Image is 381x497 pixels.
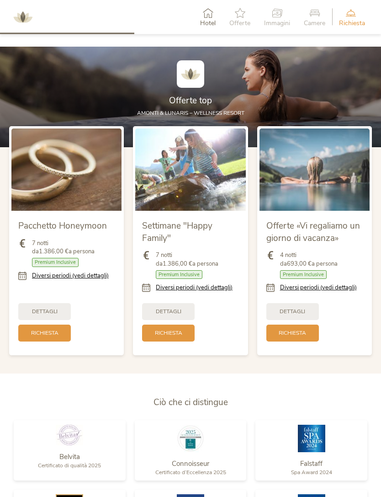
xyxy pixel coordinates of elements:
a: Diversi periodi (vedi dettagli) [280,284,357,292]
span: Richiesta [339,20,365,27]
img: Falstaff [298,425,325,453]
img: Belvita [56,425,83,446]
img: AMONTI & LUNARIS Wellnessresort [177,61,204,88]
span: Richiesta [279,330,306,337]
img: Pacchetto Honeymoon [11,129,122,212]
span: Ciò che ci distingue [153,397,228,409]
span: Certificato d’Eccellenza 2025 [155,469,226,476]
span: Belvita [59,453,80,462]
b: 1.386,00 € [39,248,69,256]
span: 4 notti da a persona [280,251,338,268]
a: Diversi periodi (vedi dettagli) [156,284,233,292]
span: Dettagli [32,308,58,316]
span: Richiesta [155,330,182,337]
span: Immagini [264,20,290,27]
span: Camere [304,20,325,27]
span: Premium Inclusive [280,271,327,279]
span: Pacchetto Honeymoon [18,220,107,232]
img: Settimane "Happy Family" [135,129,245,212]
span: Hotel [200,20,216,27]
span: Dettagli [280,308,305,316]
img: Offerte «Vi regaliamo un giorno di vacanza» [259,129,370,212]
span: Settimane "Happy Family" [142,220,212,245]
img: Connoisseur [177,425,204,453]
a: AMONTI & LUNARIS Wellnessresort [9,14,37,20]
span: Falstaff [300,460,323,469]
b: 693,00 € [287,260,312,268]
span: Offerte «Vi regaliamo un giorno di vacanza» [266,220,360,245]
span: Offerte top [169,95,212,107]
a: Diversi periodi (vedi dettagli) [32,272,109,280]
span: Spa Award 2024 [291,469,332,476]
span: Connoisseur [172,460,209,469]
span: Richiesta [31,330,58,337]
span: AMONTI & LUNARIS – wellness resort [137,110,244,117]
span: Dettagli [156,308,181,316]
span: 7 notti da a persona [156,251,218,268]
span: Offerte [229,20,250,27]
span: Premium Inclusive [32,258,79,267]
span: Certificato di qualità 2025 [38,462,101,470]
b: 1.386,00 € [163,260,192,268]
span: Premium Inclusive [156,271,202,279]
span: 7 notti da a persona [32,240,95,256]
img: AMONTI & LUNARIS Wellnessresort [9,4,37,31]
